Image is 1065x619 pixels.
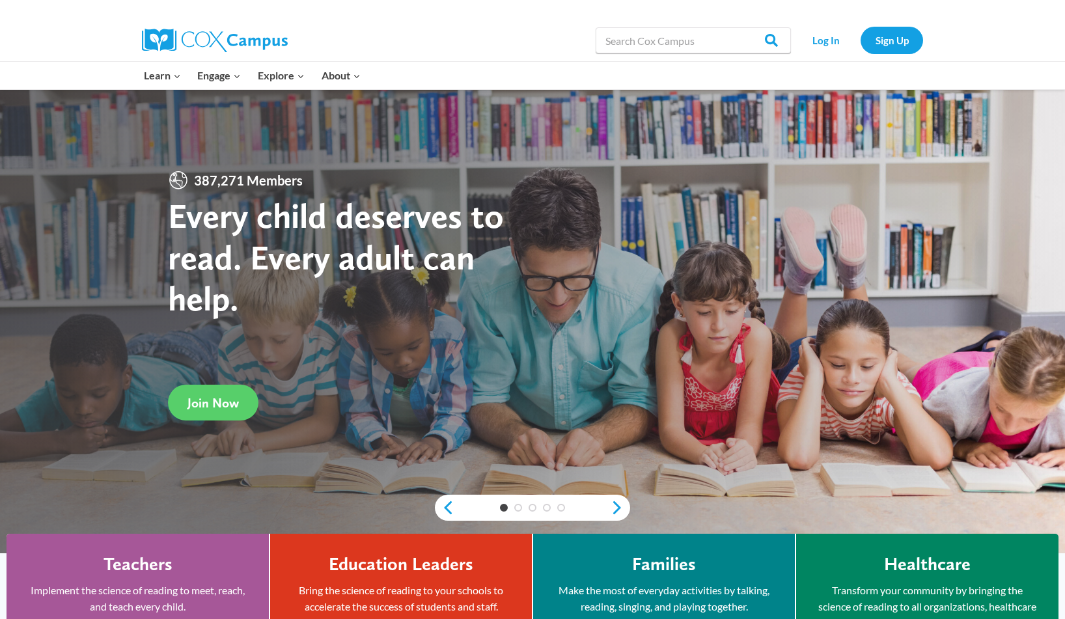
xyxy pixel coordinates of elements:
h4: Teachers [104,553,173,575]
p: Bring the science of reading to your schools to accelerate the success of students and staff. [290,582,512,615]
a: 1 [500,504,508,512]
a: Sign Up [861,27,923,53]
span: Learn [144,67,181,84]
h4: Families [632,553,696,575]
h4: Healthcare [884,553,971,575]
span: Explore [258,67,305,84]
span: Join Now [187,395,239,411]
span: About [322,67,361,84]
div: content slider buttons [435,495,630,521]
nav: Secondary Navigation [797,27,923,53]
strong: Every child deserves to read. Every adult can help. [168,195,504,319]
a: 4 [543,504,551,512]
p: Implement the science of reading to meet, reach, and teach every child. [26,582,249,615]
a: previous [435,500,454,516]
input: Search Cox Campus [596,27,791,53]
span: 387,271 Members [189,170,308,191]
a: 2 [514,504,522,512]
nav: Primary Navigation [135,62,368,89]
a: 3 [529,504,536,512]
a: next [611,500,630,516]
a: Log In [797,27,854,53]
h4: Education Leaders [329,553,473,575]
a: Join Now [168,385,258,420]
p: Make the most of everyday activities by talking, reading, singing, and playing together. [553,582,775,615]
a: 5 [557,504,565,512]
img: Cox Campus [142,29,288,52]
span: Engage [197,67,241,84]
